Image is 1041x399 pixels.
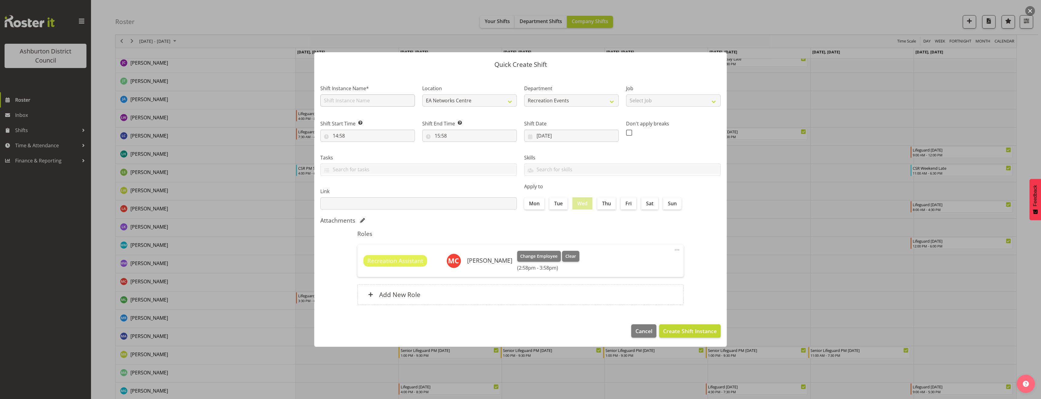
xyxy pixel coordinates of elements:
label: Shift End Time [422,120,517,127]
label: Link [320,188,517,195]
p: Quick Create Shift [320,61,721,68]
input: Shift Instance Name [320,94,415,107]
label: Thu [597,197,616,210]
span: Recreation Assistant [367,257,423,265]
button: Change Employee [517,251,561,262]
span: Change Employee [520,253,558,260]
img: marguerite-conlan11948.jpg [446,254,461,268]
label: Location [422,85,517,92]
input: Click to select... [320,130,415,142]
label: Mon [524,197,544,210]
input: Click to select... [524,130,619,142]
label: Shift Date [524,120,619,127]
span: Cancel [635,327,652,335]
input: Click to select... [422,130,517,142]
button: Clear [562,251,579,262]
label: Department [524,85,619,92]
button: Cancel [631,324,656,338]
label: Shift Instance Name* [320,85,415,92]
span: Clear [565,253,576,260]
h6: Add New Role [379,291,420,298]
span: Create Shift Instance [663,327,717,335]
span: Feedback [1033,185,1038,206]
h5: Attachments [320,217,355,224]
h6: [PERSON_NAME] [467,257,512,264]
h6: (2:58pm - 3:58pm) [517,265,579,271]
label: Job [626,85,721,92]
input: Search for tasks [321,165,517,174]
label: Fri [621,197,636,210]
label: Tue [549,197,568,210]
label: Don't apply breaks [626,120,721,127]
h5: Roles [357,230,684,237]
button: Create Shift Instance [659,324,721,338]
label: Wed [572,197,592,210]
label: Skills [524,154,721,161]
label: Sun [663,197,682,210]
img: help-xxl-2.png [1023,381,1029,387]
label: Shift Start Time [320,120,415,127]
label: Apply to [524,183,721,190]
input: Search for skills [524,165,720,174]
label: Tasks [320,154,517,161]
button: Feedback - Show survey [1029,179,1041,220]
label: Sat [641,197,658,210]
